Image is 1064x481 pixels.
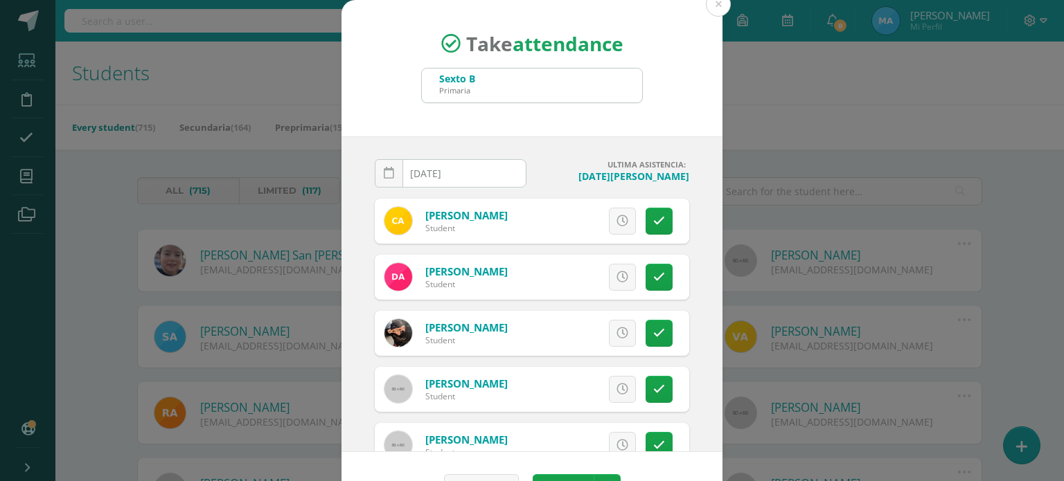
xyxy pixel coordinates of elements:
[425,264,508,278] a: [PERSON_NAME]
[538,159,689,170] h4: ULTIMA ASISTENCIA:
[384,375,412,403] img: 60x60
[538,170,689,183] h4: [DATE][PERSON_NAME]
[425,390,508,402] div: Student
[466,30,623,57] span: Take
[384,207,412,235] img: 770591813849e00d53d063e5a42aeacc.png
[425,446,508,458] div: Student
[384,431,412,459] img: 60x60
[439,72,475,85] div: Sexto B
[425,376,508,390] a: [PERSON_NAME]
[425,222,508,234] div: Student
[425,433,508,446] a: [PERSON_NAME]
[375,160,526,187] input: Fecha de Inasistencia
[425,278,508,290] div: Student
[384,263,412,291] img: fe046ab4fb19e41fe7b3df47a93364a8.png
[422,69,642,102] input: Search for a grade or section here…
[425,320,508,334] a: [PERSON_NAME]
[384,319,412,347] img: 0abffe5d47f713e66f53a9ccdf1a38a3.png
[439,85,475,96] div: Primaria
[425,208,508,222] a: [PERSON_NAME]
[513,30,623,57] strong: attendance
[425,334,508,346] div: Student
